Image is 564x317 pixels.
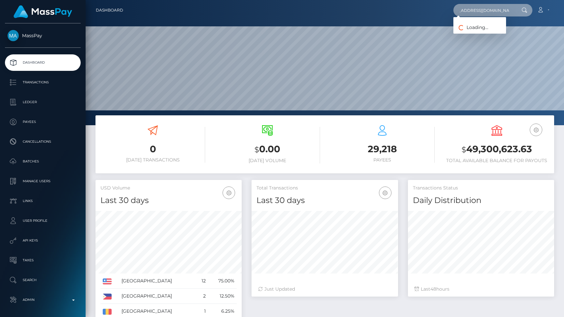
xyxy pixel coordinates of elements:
[255,145,259,154] small: $
[5,252,81,269] a: Taxes
[8,157,78,166] p: Batches
[5,33,81,39] span: MassPay
[196,289,208,304] td: 2
[430,286,436,292] span: 48
[8,30,19,41] img: MassPay
[103,294,112,300] img: PH.png
[8,216,78,226] p: User Profile
[444,158,549,163] h6: Total Available Balance for Payouts
[100,185,237,191] h5: USD Volume
[462,145,466,154] small: $
[258,286,391,293] div: Just Updated
[13,5,72,18] img: MassPay Logo
[119,274,196,289] td: [GEOGRAPHIC_DATA]
[5,213,81,229] a: User Profile
[8,58,78,68] p: Dashboard
[5,94,81,110] a: Ledger
[256,185,393,191] h5: Total Transactions
[5,292,81,308] a: Admin
[100,143,205,156] h3: 0
[8,176,78,186] p: Manage Users
[5,54,81,71] a: Dashboard
[96,3,123,17] a: Dashboard
[5,232,81,249] a: API Keys
[5,173,81,189] a: Manage Users
[413,195,549,206] h4: Daily Distribution
[453,24,488,30] span: Loading...
[5,153,81,170] a: Batches
[330,143,435,156] h3: 29,218
[8,275,78,285] p: Search
[5,114,81,130] a: Payees
[100,157,205,163] h6: [DATE] Transactions
[8,295,78,305] p: Admin
[5,74,81,91] a: Transactions
[208,289,237,304] td: 12.50%
[8,77,78,87] p: Transactions
[5,272,81,288] a: Search
[256,195,393,206] h4: Last 30 days
[103,278,112,284] img: US.png
[5,133,81,150] a: Cancellations
[215,158,320,163] h6: [DATE] Volume
[103,309,112,315] img: RO.png
[8,196,78,206] p: Links
[8,117,78,127] p: Payees
[196,274,208,289] td: 12
[215,143,320,156] h3: 0.00
[8,236,78,245] p: API Keys
[119,289,196,304] td: [GEOGRAPHIC_DATA]
[208,274,237,289] td: 75.00%
[5,193,81,209] a: Links
[415,286,548,293] div: Last hours
[8,97,78,107] p: Ledger
[444,143,549,156] h3: 49,300,623.63
[330,157,435,163] h6: Payees
[100,195,237,206] h4: Last 30 days
[8,137,78,147] p: Cancellations
[453,4,515,16] input: Search...
[413,185,549,191] h5: Transactions Status
[8,255,78,265] p: Taxes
